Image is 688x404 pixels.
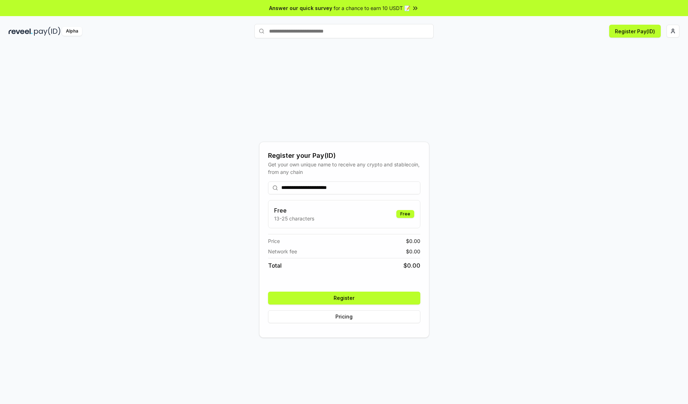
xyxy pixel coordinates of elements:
[609,25,661,38] button: Register Pay(ID)
[334,4,410,12] span: for a chance to earn 10 USDT 📝
[268,237,280,245] span: Price
[268,310,420,323] button: Pricing
[34,27,61,36] img: pay_id
[274,206,314,215] h3: Free
[403,261,420,270] span: $ 0.00
[268,151,420,161] div: Register your Pay(ID)
[269,4,332,12] span: Answer our quick survey
[268,161,420,176] div: Get your own unique name to receive any crypto and stablecoin, from any chain
[62,27,82,36] div: Alpha
[268,248,297,255] span: Network fee
[268,292,420,305] button: Register
[406,237,420,245] span: $ 0.00
[9,27,33,36] img: reveel_dark
[274,215,314,222] p: 13-25 characters
[406,248,420,255] span: $ 0.00
[396,210,414,218] div: Free
[268,261,282,270] span: Total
